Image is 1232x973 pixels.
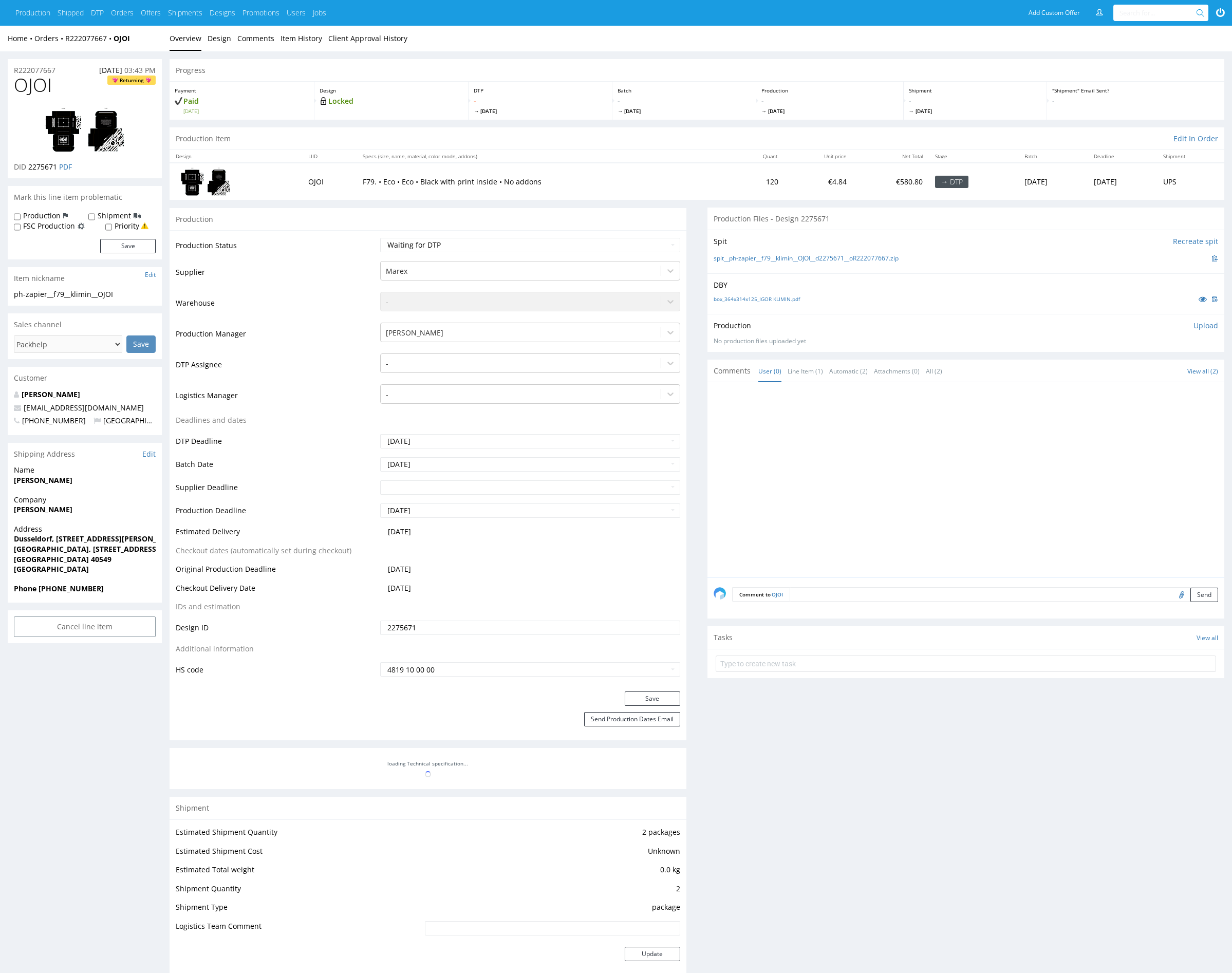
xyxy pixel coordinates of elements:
td: €580.80 [853,163,929,199]
th: Specs (size, name, material, color mode, addons) [357,150,730,163]
td: Production Status [176,237,378,260]
td: 2 [422,883,680,902]
a: Offers [141,8,161,18]
label: FSC Production [23,221,75,231]
button: Save [625,691,680,706]
td: Deadlines and dates [176,414,378,433]
div: Production Files - Design 2275671 [707,208,1224,230]
span: [DATE] [388,527,411,536]
span: [DATE] [183,107,309,115]
p: Shipment [909,87,1042,94]
a: Attachments (0) [874,360,920,382]
td: Shipment Quantity [176,883,422,902]
div: Shipping Address [8,443,162,465]
th: LIID [302,150,357,163]
th: Batch [1018,150,1088,163]
td: Estimated Delivery [176,526,378,545]
a: Production [15,8,50,18]
a: box_364х314х125_IGOR KLIMIN.pdf [714,295,800,303]
th: Quant. [730,150,785,163]
p: DTP [474,87,607,94]
td: 120 [730,163,785,199]
p: Payment [175,87,309,94]
p: Design [320,87,463,94]
span: [GEOGRAPHIC_DATA] [94,416,175,425]
p: Production Item [176,134,231,144]
div: Shipment [170,797,686,819]
td: Checkout Delivery Date [176,582,378,601]
td: Supplier [176,260,378,291]
td: Estimated Shipment Cost [176,845,422,864]
th: Design [170,150,302,163]
span: DID [14,162,26,172]
p: - [618,96,751,115]
td: Estimated Total weight [176,864,422,883]
td: Additional information [176,643,378,662]
a: View all (2) [1187,367,1218,376]
td: Estimated Shipment Quantity [176,826,422,845]
a: Orders [34,33,65,43]
span: [DATE] [618,107,751,115]
td: OJOI [302,163,357,199]
td: Warehouse [176,291,378,322]
p: Comment to [732,587,790,602]
span: [DATE] [761,107,898,115]
th: Unit price [785,150,853,163]
div: → DTP [935,176,968,188]
a: Orders [111,8,134,18]
button: Send Production Dates Email [584,712,680,726]
div: Customer [8,367,162,389]
td: IDs and estimation [176,601,378,620]
span: Address [14,524,156,534]
a: Shipments [168,8,202,18]
button: Update [625,947,680,961]
img: version_two_editor_design.png [180,166,231,196]
th: Deadline [1088,150,1157,163]
img: icon-fsc-production-flag.svg [78,221,85,231]
strong: [GEOGRAPHIC_DATA], [STREET_ADDRESS] [14,544,159,554]
a: Edit In Order [1173,134,1218,144]
td: Supplier Deadline [176,479,378,502]
div: Progress [170,59,1224,82]
td: [DATE] [1018,163,1088,199]
td: Logistics Manager [176,383,378,414]
p: "Shipment" Email Sent? [1052,87,1219,94]
span: [DATE] [909,107,1042,115]
input: Type to create new task [716,656,1216,672]
td: 0.0 kg [422,864,680,883]
a: R222077667 [65,33,114,43]
div: Mark this line item problematic [8,186,162,209]
div: Item nickname [8,267,162,290]
a: R222077667 [14,65,55,76]
span: Name [14,465,156,475]
button: Send [1190,588,1218,602]
span: [DATE] [388,583,411,593]
p: DBY [714,280,1218,290]
td: [DATE] [1088,163,1157,199]
a: Design [208,26,231,51]
a: Designs [210,8,235,18]
p: - [1052,96,1219,106]
p: Batch [618,87,751,94]
label: Priority [115,221,139,231]
span: [DATE] [99,65,122,75]
a: Comments [237,26,274,51]
img: version_two_editor_design.png [44,106,126,154]
a: Line Item (1) [788,360,823,382]
strong: [PERSON_NAME] [14,504,72,514]
label: Shipment [98,211,131,221]
div: Sales channel [8,313,162,336]
a: DTP [91,8,104,18]
td: Original Production Deadline [176,563,378,582]
a: Client Approval History [328,26,407,51]
td: Production Manager [176,322,378,352]
a: OJOI [114,33,130,43]
a: Edit [142,449,156,459]
span: Returning [110,76,153,85]
span: OJOI [14,75,52,96]
p: Spit [714,236,727,247]
p: Paid [175,96,309,115]
td: Shipment Type [176,901,422,920]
